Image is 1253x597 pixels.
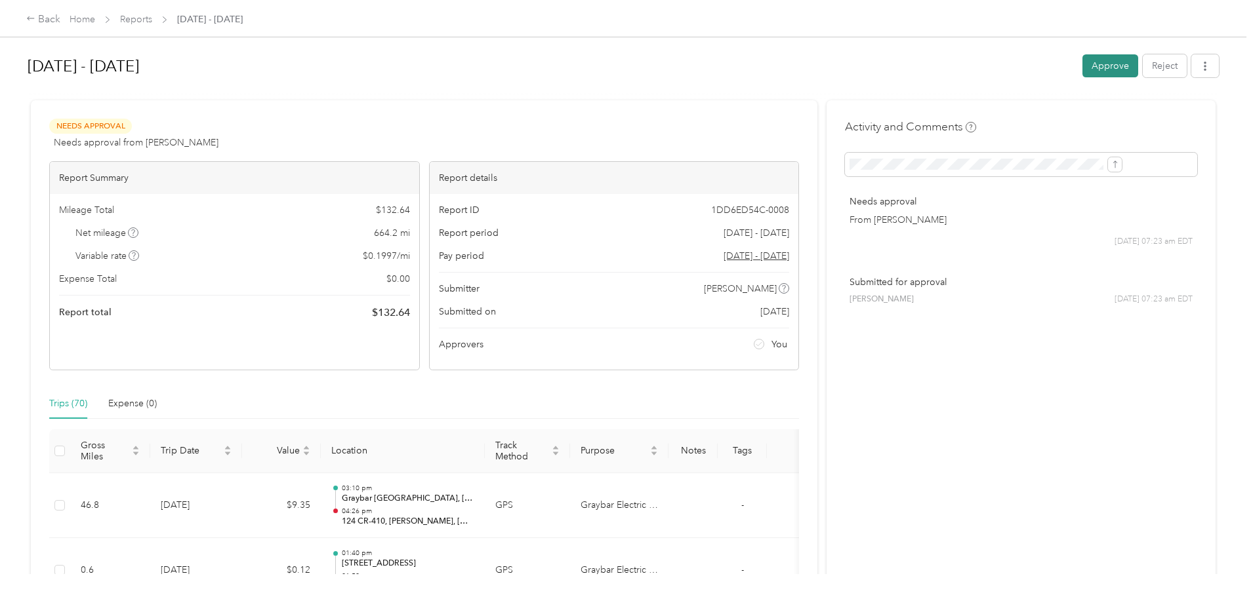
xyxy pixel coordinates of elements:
[668,429,718,473] th: Notes
[552,450,560,457] span: caret-down
[485,429,570,473] th: Track Method
[70,429,150,473] th: Gross Miles
[374,226,410,240] span: 664.2 mi
[1180,524,1253,597] iframe: Everlance-gr Chat Button Frame
[177,12,243,26] span: [DATE] - [DATE]
[342,484,474,493] p: 03:10 pm
[439,305,496,318] span: Submitted on
[845,119,976,135] h4: Activity and Comments
[439,249,484,263] span: Pay period
[81,440,129,462] span: Gross Miles
[650,444,658,452] span: caret-up
[342,571,474,581] p: 01:50 pm
[342,507,474,516] p: 04:26 pm
[850,294,914,305] span: [PERSON_NAME]
[321,429,485,473] th: Location
[724,249,789,263] span: Go to pay period
[1143,54,1187,77] button: Reject
[132,450,140,457] span: caret-down
[1115,236,1193,248] span: [DATE] 07:23 am EDT
[439,203,480,217] span: Report ID
[50,162,419,194] div: Report Summary
[850,195,1193,208] p: Needs approval
[741,564,744,575] span: -
[59,305,112,319] span: Report total
[120,14,152,25] a: Reports
[581,445,647,456] span: Purpose
[485,473,570,539] td: GPS
[342,549,474,558] p: 01:40 pm
[108,396,157,411] div: Expense (0)
[242,473,321,539] td: $9.35
[75,249,140,263] span: Variable rate
[650,450,658,457] span: caret-down
[439,226,499,240] span: Report period
[28,50,1073,82] h1: Sep 1 - 30, 2025
[26,12,60,28] div: Back
[850,275,1193,289] p: Submitted for approval
[376,203,410,217] span: $ 132.64
[70,14,95,25] a: Home
[718,429,767,473] th: Tags
[552,444,560,452] span: caret-up
[741,499,744,510] span: -
[386,272,410,286] span: $ 0.00
[439,282,480,296] span: Submitter
[161,445,221,456] span: Trip Date
[59,203,114,217] span: Mileage Total
[342,493,474,505] p: Graybar [GEOGRAPHIC_DATA], [GEOGRAPHIC_DATA]
[850,213,1193,227] p: From [PERSON_NAME]
[570,473,668,539] td: Graybar Electric Company, Inc
[224,450,232,457] span: caret-down
[49,119,132,134] span: Needs Approval
[771,337,787,351] span: You
[253,445,300,456] span: Value
[724,226,789,240] span: [DATE] - [DATE]
[342,558,474,569] p: [STREET_ADDRESS]
[150,429,242,473] th: Trip Date
[54,136,218,149] span: Needs approval from [PERSON_NAME]
[1082,54,1138,77] button: Approve
[49,396,87,411] div: Trips (70)
[704,282,777,296] span: [PERSON_NAME]
[75,226,139,240] span: Net mileage
[132,444,140,452] span: caret-up
[1115,294,1193,305] span: [DATE] 07:23 am EDT
[224,444,232,452] span: caret-up
[760,305,789,318] span: [DATE]
[70,473,150,539] td: 46.8
[302,450,310,457] span: caret-down
[439,337,483,351] span: Approvers
[59,272,117,286] span: Expense Total
[242,429,321,473] th: Value
[495,440,549,462] span: Track Method
[363,249,410,263] span: $ 0.1997 / mi
[302,444,310,452] span: caret-up
[430,162,799,194] div: Report details
[150,473,242,539] td: [DATE]
[372,305,410,320] span: $ 132.64
[342,516,474,528] p: 124 CR-410, [PERSON_NAME], [GEOGRAPHIC_DATA]
[570,429,668,473] th: Purpose
[711,203,789,217] span: 1DD6ED54C-0008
